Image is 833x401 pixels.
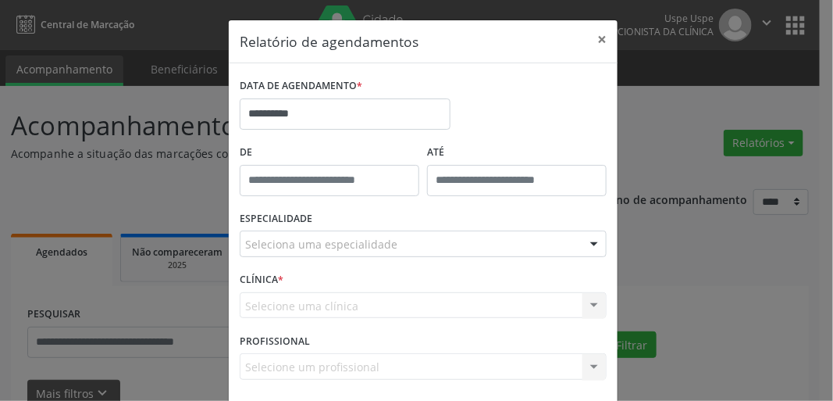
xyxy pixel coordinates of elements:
[586,20,618,59] button: Close
[240,31,418,52] h5: Relatório de agendamentos
[240,329,310,353] label: PROFISSIONAL
[240,74,362,98] label: DATA DE AGENDAMENTO
[240,268,283,292] label: CLÍNICA
[240,141,419,165] label: De
[427,141,607,165] label: ATÉ
[245,236,397,252] span: Seleciona uma especialidade
[240,207,312,231] label: ESPECIALIDADE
